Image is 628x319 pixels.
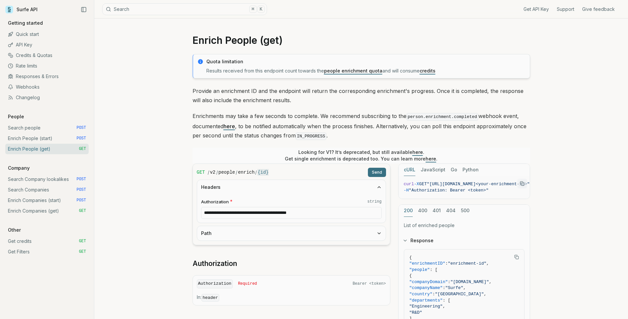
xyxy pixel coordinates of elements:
[445,261,448,266] span: :
[197,279,233,288] code: Authorization
[450,279,489,284] span: "[DOMAIN_NAME]"
[79,208,86,214] span: GET
[76,198,86,203] span: POST
[79,249,86,254] span: GET
[193,111,530,141] p: Enrichments may take a few seconds to complete. We recommend subscribing to the webhook event, do...
[5,236,89,246] a: Get credits GET
[426,156,436,161] a: here
[443,298,450,303] span: : [
[296,132,327,140] code: IN_PROGRESS
[5,29,89,40] a: Quick start
[5,206,89,216] a: Enrich Companies (get) GET
[193,86,530,105] p: Provide an enrichment ID and the endpoint will return the corresponding enrichment's progress. On...
[512,252,522,262] button: Copy Text
[406,113,479,121] code: person.enrichment.completed
[448,261,487,266] span: "enrichment-id"
[433,292,435,297] span: :
[208,169,209,176] span: /
[5,113,27,120] p: People
[216,169,218,176] span: /
[5,227,23,233] p: Other
[435,292,484,297] span: "[GEOGRAPHIC_DATA]"
[238,169,254,176] code: enrich
[353,281,386,286] span: Bearer <token>
[409,298,443,303] span: "departments"
[484,292,487,297] span: ,
[201,199,229,205] span: Authorization
[582,6,615,13] a: Give feedback
[409,261,445,266] span: "enrichmentID"
[5,5,38,14] a: Surfe API
[5,185,89,195] a: Search Companies POST
[5,82,89,92] a: Webhooks
[445,285,464,290] span: "Surfe"
[409,255,412,260] span: {
[257,6,265,13] kbd: K
[5,50,89,61] a: Credits & Quotas
[236,169,237,176] span: /
[418,205,427,217] button: 400
[489,279,492,284] span: ,
[206,58,526,65] p: Quota limitation
[102,3,267,15] button: Search⌘K
[404,164,415,176] button: cURL
[219,169,235,176] code: people
[76,136,86,141] span: POST
[238,281,257,286] span: Required
[197,226,386,241] button: Path
[285,149,437,162] p: Looking for V1? It’s deprecated, but still available . Get single enrichment is deprecated too. Y...
[79,239,86,244] span: GET
[76,177,86,182] span: POST
[197,169,205,176] span: GET
[446,205,456,217] button: 404
[448,279,451,284] span: :
[5,123,89,133] a: Search people POST
[210,169,216,176] code: v2
[5,61,89,71] a: Rate limits
[517,179,527,188] button: Copy Text
[79,5,89,14] button: Collapse Sidebar
[420,68,435,73] a: credits
[368,168,386,177] button: Send
[404,182,414,187] span: curl
[5,133,89,144] a: Enrich People (start) POST
[443,304,445,309] span: ,
[409,188,489,193] span: "Authorization: Bearer <token>"
[419,182,427,187] span: GET
[433,205,441,217] button: 401
[201,294,220,302] code: header
[409,285,443,290] span: "companyName"
[557,6,574,13] a: Support
[5,71,89,82] a: Responses & Errors
[5,20,45,26] p: Getting started
[249,6,256,13] kbd: ⌘
[409,304,443,309] span: "Engineering"
[404,188,409,193] span: -H
[324,68,382,73] a: people enrichment quota
[421,164,445,176] button: JavaScript
[76,187,86,192] span: POST
[5,40,89,50] a: API Key
[409,292,433,297] span: "country"
[5,246,89,257] a: Get Filters GET
[399,232,530,249] button: Response
[427,182,530,187] span: "[URL][DOMAIN_NAME]<your-enrichment-id>"
[79,146,86,152] span: GET
[255,169,257,176] span: /
[409,267,430,272] span: "people"
[76,125,86,130] span: POST
[193,34,530,46] h1: Enrich People (get)
[463,164,479,176] button: Python
[257,169,269,176] code: {id}
[224,123,235,130] a: here
[430,267,437,272] span: : [
[523,6,549,13] a: Get API Key
[197,180,386,194] button: Headers
[404,222,524,229] p: List of enriched people
[367,199,381,204] code: string
[463,285,466,290] span: ,
[443,285,445,290] span: :
[487,261,489,266] span: ,
[5,144,89,154] a: Enrich People (get) GET
[206,68,526,74] p: Results received from this endpoint count towards the and will consume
